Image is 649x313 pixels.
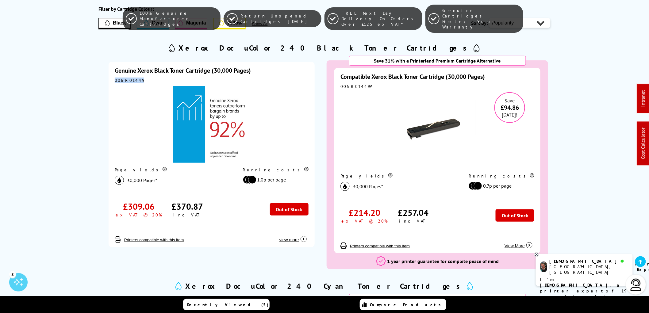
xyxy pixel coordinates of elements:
b: I'm [DEMOGRAPHIC_DATA], a printer expert [540,277,621,294]
div: Page yields [115,167,231,173]
h2: Xerox DocuColor 240 Cyan Toner Cartridges [185,281,464,291]
span: FREE Next Day Delivery On Orders Over £125 ex VAT* [342,10,419,27]
img: black_icon.svg [115,176,124,185]
button: Printers compatible with this item [348,243,412,249]
div: Running costs [469,173,534,179]
img: Compatible Xerox Black Toner Cartridge (30,000 Pages) [399,92,476,169]
div: £214.20 [349,207,381,218]
a: Genuine Xerox Black Toner Cartridge (30,000 Pages) [115,67,251,74]
a: Compare Products [360,299,446,310]
li: 0.7p per page [469,182,531,190]
span: [DATE]! [502,112,518,118]
span: 30,000 Pages* [127,177,157,183]
button: Printers compatible with this item [122,237,186,242]
a: Intranet [640,90,646,107]
div: Page yields [340,173,457,179]
button: view more [278,231,309,242]
span: Return Unopened Cartridges [DATE] [241,13,318,24]
h2: Xerox DocuColor 240 Black Toner Cartridges [179,43,470,53]
span: £94.86 [495,104,524,112]
span: Compare Products [370,302,444,307]
span: Recently Viewed (5) [187,302,269,307]
div: ex VAT @ 20% [116,212,162,218]
div: 006R01449PL [340,84,534,89]
div: £309.06 [123,201,155,212]
img: chris-livechat.png [540,261,547,272]
span: View More [505,243,525,248]
img: Xerox Black Toner Cartridge (30,000 Pages) [173,86,250,163]
div: £257.04 [398,207,428,218]
img: 1 year printer guarantee [376,256,386,266]
div: 3 [9,271,16,278]
div: 006R01449 [115,78,309,83]
div: [DEMOGRAPHIC_DATA] [550,258,628,264]
span: 30,000 Pages* [353,183,383,189]
li: 1.0p per page [243,176,305,184]
a: Compatible Xerox Black Toner Cartridge (30,000 Pages) [340,73,485,81]
p: of 19 years! I can help you choose the right product [540,277,628,311]
div: Out of Stock [270,203,309,216]
div: [GEOGRAPHIC_DATA], [GEOGRAPHIC_DATA] [550,264,628,275]
div: Save 31% with a Printerland Premium Cartridge Alternative [349,56,526,66]
img: black_icon.svg [340,182,350,191]
div: Save 31% with a Printerland Premium Cartridge Alternative [349,294,526,304]
div: £370.87 [171,201,203,212]
div: Running costs [243,167,309,173]
img: user-headset-light.svg [630,279,642,291]
span: 100% Genuine Manufacturer Cartridges [140,10,217,27]
div: ex VAT @ 20% [342,218,388,224]
a: Cost Calculator [640,128,646,159]
span: view more [279,237,299,242]
button: View More [503,237,534,249]
div: Out of Stock [496,209,534,222]
span: Save [505,97,515,104]
span: Genuine Cartridges Protect Your Warranty [443,8,520,30]
a: Recently Viewed (5) [183,299,270,310]
div: inc VAT [173,212,201,218]
span: 1 year printer guarantee for complete peace of mind [387,258,499,264]
div: inc VAT [399,218,427,224]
